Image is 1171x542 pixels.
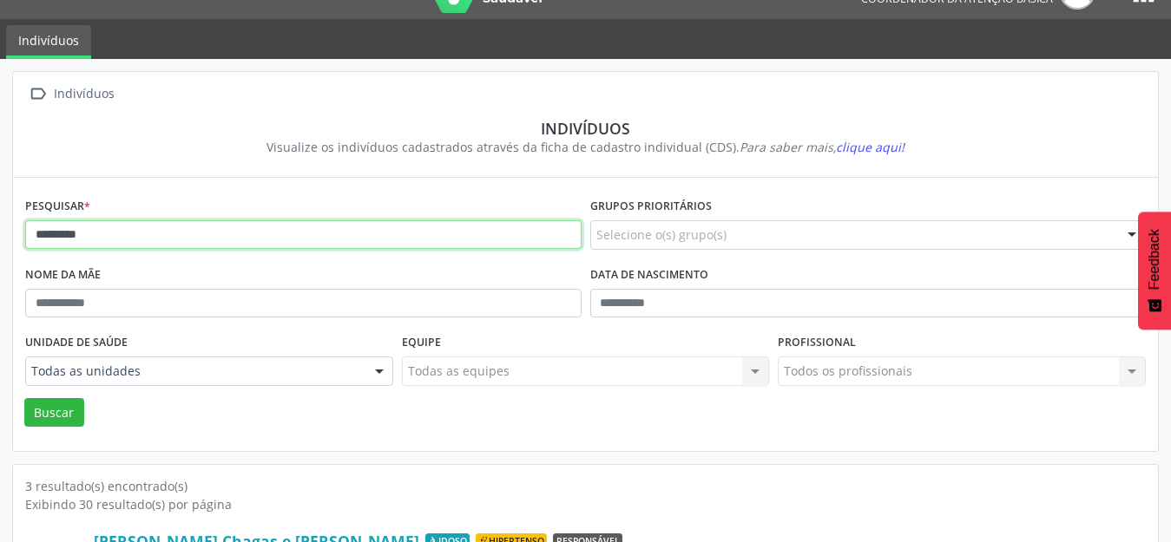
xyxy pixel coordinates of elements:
label: Pesquisar [25,193,90,220]
a: Indivíduos [6,25,91,59]
span: Feedback [1147,229,1162,290]
i: Para saber mais, [740,139,905,155]
label: Nome da mãe [25,262,101,289]
div: Visualize os indivíduos cadastrados através da ficha de cadastro individual (CDS). [37,138,1134,156]
div: Indivíduos [50,82,117,107]
span: Todas as unidades [31,362,358,380]
div: Indivíduos [37,119,1134,138]
label: Profissional [778,330,856,356]
button: Feedback - Mostrar pesquisa [1138,212,1171,330]
div: 3 resultado(s) encontrado(s) [25,477,1146,495]
a:  Indivíduos [25,82,117,107]
label: Data de nascimento [590,262,708,289]
span: Selecione o(s) grupo(s) [596,225,727,244]
button: Buscar [24,398,84,428]
label: Equipe [402,330,441,356]
span: clique aqui! [836,139,905,155]
div: Exibindo 30 resultado(s) por página [25,495,1146,513]
label: Unidade de saúde [25,330,128,356]
label: Grupos prioritários [590,193,712,220]
i:  [25,82,50,107]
